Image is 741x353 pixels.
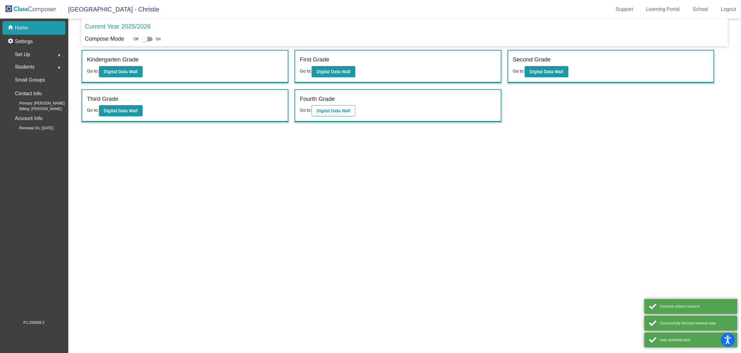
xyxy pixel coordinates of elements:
[9,125,53,131] span: Renewal On: [DATE]
[99,66,143,77] button: Digital Data Wall
[156,36,161,42] span: On
[7,38,15,45] mat-icon: settings
[99,105,143,116] button: Digital Data Wall
[317,69,350,74] b: Digital Data Wall
[15,89,42,98] p: Contact Info
[87,69,99,74] span: Go to:
[300,95,335,104] label: Fourth Grade
[15,63,34,71] span: Students
[104,69,138,74] b: Digital Data Wall
[15,38,33,45] p: Settings
[312,66,355,77] button: Digital Data Wall
[7,24,15,32] mat-icon: home
[641,4,685,14] a: Learning Portal
[85,35,124,43] p: Compose Mode
[55,64,63,71] mat-icon: arrow_right
[716,4,741,14] a: Logout
[525,66,568,77] button: Digital Data Wall
[15,76,45,84] p: Small Groups
[660,337,733,343] div: user authenticated
[611,4,638,14] a: Support
[530,69,563,74] b: Digital Data Wall
[300,108,312,113] span: Go to:
[133,36,138,42] span: Off
[312,105,355,116] button: Digital Data Wall
[55,51,63,59] mat-icon: arrow_right
[15,24,28,32] p: Home
[300,69,312,74] span: Go to:
[85,22,150,31] p: Current Year 2025/2026
[9,101,65,106] span: Primary: [PERSON_NAME]
[15,114,42,123] p: Account Info
[300,55,329,64] label: First Grade
[87,95,118,104] label: Third Grade
[104,108,138,113] b: Digital Data Wall
[87,108,99,113] span: Go to:
[62,4,159,14] span: [GEOGRAPHIC_DATA] - Christie
[688,4,713,14] a: School
[317,108,350,113] b: Digital Data Wall
[513,69,525,74] span: Go to:
[9,106,62,112] span: Billing: [PERSON_NAME]
[87,55,139,64] label: Kindergarten Grade
[660,304,733,309] div: Fetched school contacts
[660,320,733,326] div: Successfully fetched renewal date
[513,55,551,64] label: Second Grade
[15,50,30,59] span: Set Up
